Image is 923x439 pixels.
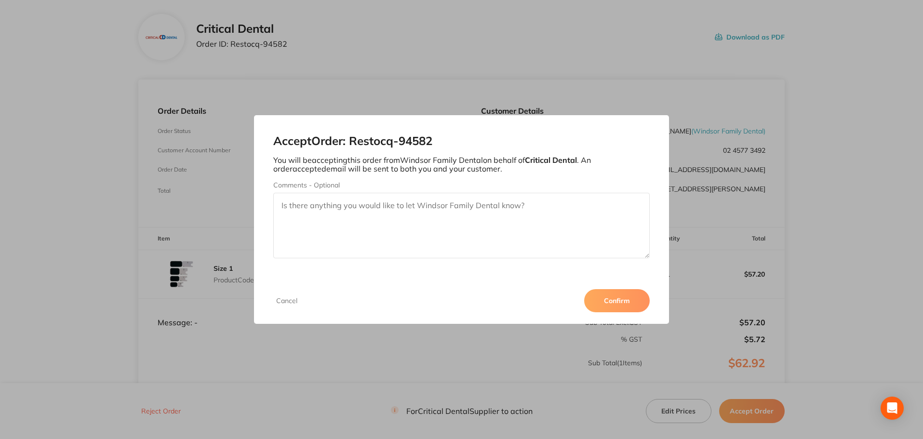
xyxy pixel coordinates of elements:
[273,296,300,305] button: Cancel
[525,155,577,165] b: Critical Dental
[881,397,904,420] div: Open Intercom Messenger
[273,134,650,148] h2: Accept Order: Restocq- 94582
[273,156,650,173] p: You will be accepting this order from Windsor Family Dental on behalf of . An order accepted emai...
[273,181,650,189] label: Comments - Optional
[584,289,650,312] button: Confirm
